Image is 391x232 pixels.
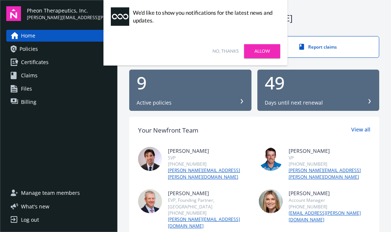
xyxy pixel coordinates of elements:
[289,167,371,180] a: [PERSON_NAME][EMAIL_ADDRESS][PERSON_NAME][DOMAIN_NAME]
[21,30,35,42] span: Home
[272,44,364,50] div: Report claims
[20,43,38,55] span: Policies
[289,161,371,167] div: [PHONE_NUMBER]
[138,147,162,171] img: photo
[289,204,371,210] div: [PHONE_NUMBER]
[289,155,371,161] div: VP
[138,189,162,213] img: photo
[6,83,111,95] a: Files
[168,216,250,229] a: [PERSON_NAME][EMAIL_ADDRESS][DOMAIN_NAME]
[289,210,371,223] a: [EMAIL_ADDRESS][PERSON_NAME][DOMAIN_NAME]
[27,7,111,14] span: Pheon Therapeutics, Inc.
[289,189,371,197] div: [PERSON_NAME]
[27,6,111,21] button: Pheon Therapeutics, Inc.[PERSON_NAME][EMAIL_ADDRESS][PERSON_NAME][DOMAIN_NAME]
[168,167,250,180] a: [PERSON_NAME][EMAIL_ADDRESS][PERSON_NAME][DOMAIN_NAME]
[27,14,111,21] span: [PERSON_NAME][EMAIL_ADDRESS][PERSON_NAME][DOMAIN_NAME]
[6,56,111,68] a: Certificates
[137,99,172,106] div: Active policies
[21,96,36,108] span: Billing
[6,96,111,108] a: Billing
[6,70,111,81] a: Claims
[21,83,32,95] span: Files
[212,48,239,55] a: No, thanks
[259,147,283,171] img: photo
[257,70,380,111] button: 49Days until next renewal
[6,6,21,21] img: navigator-logo.svg
[21,214,39,226] div: Log out
[168,161,250,167] div: [PHONE_NUMBER]
[6,203,61,210] button: What's new
[168,197,250,210] div: EVP, Founding Partner, [GEOGRAPHIC_DATA]
[21,203,49,210] span: What ' s new
[259,189,283,213] img: photo
[168,189,250,197] div: [PERSON_NAME]
[289,147,371,155] div: [PERSON_NAME]
[21,70,38,81] span: Claims
[137,74,244,92] div: 9
[168,210,250,216] div: [PHONE_NUMBER]
[351,126,370,135] a: View all
[129,70,251,111] button: 9Active policies
[21,56,49,68] span: Certificates
[138,126,198,135] div: Your Newfront Team
[289,197,371,203] div: Account Manager
[244,44,280,58] a: Allow
[6,43,111,55] a: Policies
[168,155,250,161] div: SVP
[6,30,111,42] a: Home
[21,187,80,199] span: Manage team members
[133,9,276,24] div: We'd like to show you notifications for the latest news and updates.
[257,36,380,58] a: Report claims
[168,147,250,155] div: [PERSON_NAME]
[265,99,323,106] div: Days until next renewal
[6,187,111,199] a: Manage team members
[265,74,372,92] div: 49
